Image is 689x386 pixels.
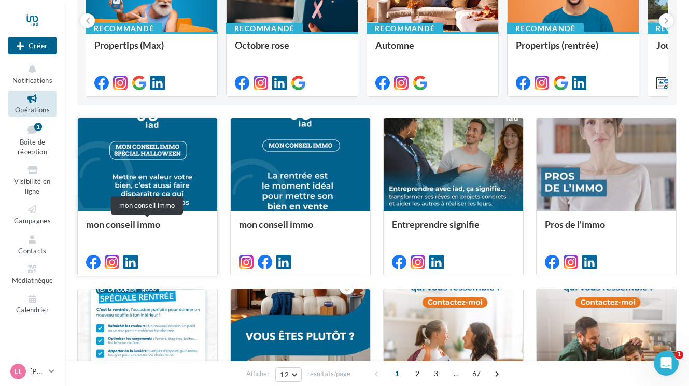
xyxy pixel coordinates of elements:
[8,37,57,54] button: Créer
[428,365,444,382] span: 3
[12,76,52,84] span: Notifications
[226,23,303,34] div: Recommandé
[235,40,349,61] div: Octobre rose
[12,276,53,284] span: Médiathèque
[275,367,302,382] button: 12
[654,351,679,376] iframe: Intercom live chat
[111,196,183,215] div: mon conseil immo
[8,362,57,381] a: LL [PERSON_NAME]
[239,219,362,240] div: mon conseil immo
[448,365,465,382] span: ...
[8,202,57,227] a: Campagnes
[8,232,57,257] a: Contacts
[392,219,515,240] div: Entreprendre signifie
[8,37,57,54] div: Nouvelle campagne
[375,40,490,61] div: Automne
[280,370,289,379] span: 12
[516,40,630,61] div: Propertips (rentrée)
[14,217,51,225] span: Campagnes
[367,23,443,34] div: Recommandé
[15,366,22,377] span: LL
[15,106,50,114] span: Opérations
[675,351,683,359] span: 1
[409,365,426,382] span: 2
[30,366,45,377] p: [PERSON_NAME]
[545,219,668,240] div: Pros de l'immo
[468,365,485,382] span: 67
[8,121,57,159] a: Boîte de réception1
[8,291,57,317] a: Calendrier
[8,162,57,197] a: Visibilité en ligne
[307,369,350,379] span: résultats/page
[8,91,57,116] a: Opérations
[389,365,405,382] span: 1
[94,40,209,61] div: Propertips (Max)
[16,306,49,314] span: Calendrier
[86,219,209,240] div: mon conseil immo
[8,261,57,287] a: Médiathèque
[246,369,270,379] span: Afficher
[18,247,47,255] span: Contacts
[507,23,584,34] div: Recommandé
[18,138,47,156] span: Boîte de réception
[14,177,50,195] span: Visibilité en ligne
[8,61,57,87] button: Notifications
[86,23,162,34] div: Recommandé
[34,123,42,131] div: 1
